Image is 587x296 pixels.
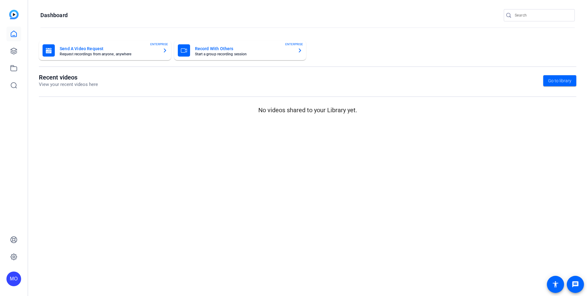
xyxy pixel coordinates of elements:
[195,52,293,56] mat-card-subtitle: Start a group recording session
[515,12,570,19] input: Search
[195,45,293,52] mat-card-title: Record With Others
[572,281,579,288] mat-icon: message
[39,105,576,115] p: No videos shared to your Library yet.
[39,74,98,81] h1: Recent videos
[39,41,171,60] button: Send A Video RequestRequest recordings from anyone, anywhereENTERPRISE
[174,41,306,60] button: Record With OthersStart a group recording sessionENTERPRISE
[6,272,21,286] div: MO
[543,75,576,86] a: Go to library
[548,78,571,84] span: Go to library
[60,45,158,52] mat-card-title: Send A Video Request
[9,10,19,19] img: blue-gradient.svg
[285,42,303,46] span: ENTERPRISE
[552,281,559,288] mat-icon: accessibility
[40,12,68,19] h1: Dashboard
[39,81,98,88] p: View your recent videos here
[150,42,168,46] span: ENTERPRISE
[60,52,158,56] mat-card-subtitle: Request recordings from anyone, anywhere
